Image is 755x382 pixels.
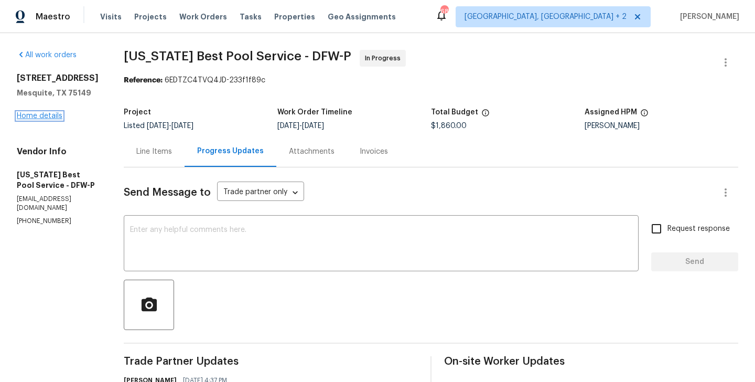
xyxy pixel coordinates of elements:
span: Tasks [240,13,262,20]
span: Maestro [36,12,70,22]
span: Projects [134,12,167,22]
span: Geo Assignments [328,12,396,22]
p: [EMAIL_ADDRESS][DOMAIN_NAME] [17,195,99,213]
span: [GEOGRAPHIC_DATA], [GEOGRAPHIC_DATA] + 2 [465,12,627,22]
div: Progress Updates [197,146,264,156]
span: [PERSON_NAME] [676,12,739,22]
div: Invoices [360,146,388,157]
span: [DATE] [277,122,299,130]
h5: Work Order Timeline [277,109,352,116]
h5: [US_STATE] Best Pool Service - DFW-P [17,169,99,190]
h2: [STREET_ADDRESS] [17,73,99,83]
a: All work orders [17,51,77,59]
span: Request response [667,224,730,235]
div: Line Items [136,146,172,157]
div: [PERSON_NAME] [585,122,738,130]
span: Trade Partner Updates [124,356,418,367]
span: [US_STATE] Best Pool Service - DFW-P [124,50,351,62]
span: On-site Worker Updates [444,356,738,367]
h5: Assigned HPM [585,109,637,116]
span: Send Message to [124,187,211,198]
div: 68 [440,6,448,17]
a: Home details [17,112,62,120]
span: Properties [274,12,315,22]
span: $1,860.00 [431,122,467,130]
span: In Progress [365,53,405,63]
span: The total cost of line items that have been proposed by Opendoor. This sum includes line items th... [481,109,490,122]
h5: Total Budget [431,109,478,116]
span: Work Orders [179,12,227,22]
span: Visits [100,12,122,22]
span: The hpm assigned to this work order. [640,109,649,122]
b: Reference: [124,77,163,84]
span: [DATE] [171,122,193,130]
span: - [147,122,193,130]
h5: Project [124,109,151,116]
h5: Mesquite, TX 75149 [17,88,99,98]
span: [DATE] [302,122,324,130]
div: Trade partner only [217,184,304,201]
span: Listed [124,122,193,130]
div: Attachments [289,146,335,157]
span: - [277,122,324,130]
div: 6EDTZC4TVQ4JD-233f1f89c [124,75,738,86]
p: [PHONE_NUMBER] [17,217,99,226]
span: [DATE] [147,122,169,130]
h4: Vendor Info [17,146,99,157]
